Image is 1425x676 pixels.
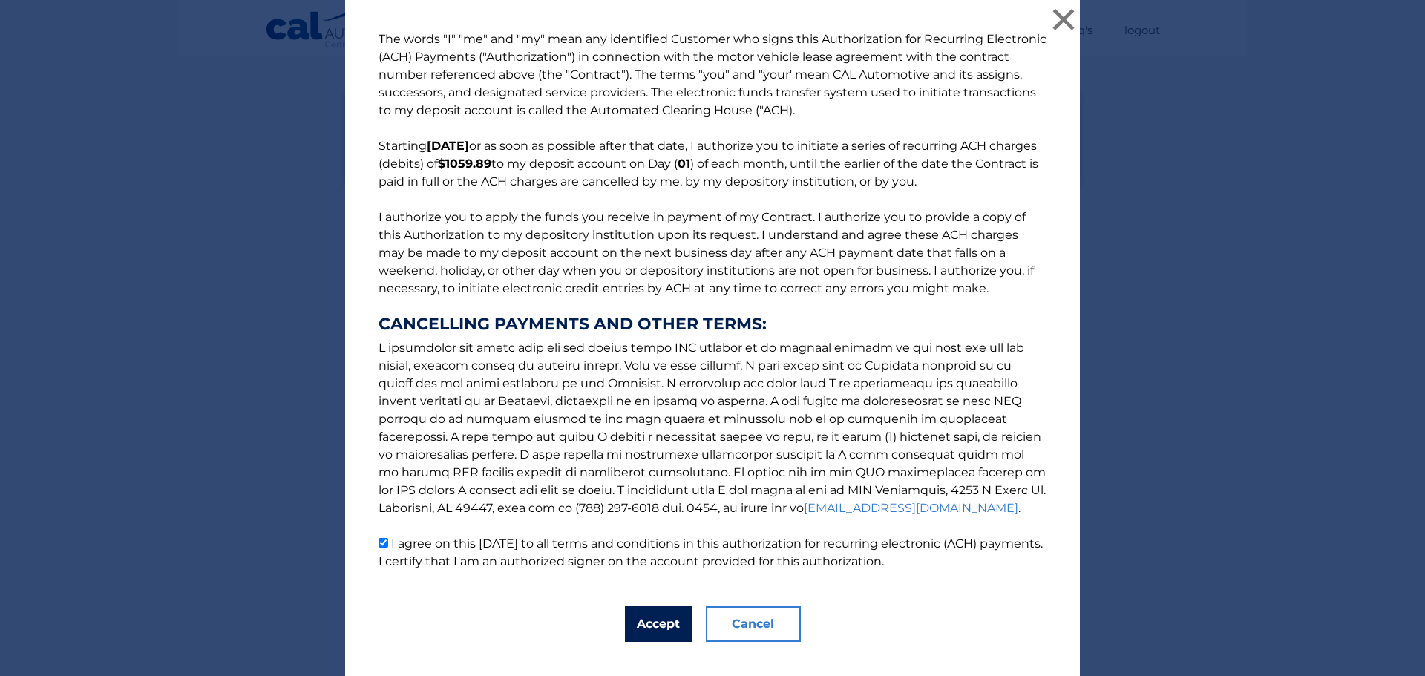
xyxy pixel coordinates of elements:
[804,501,1018,515] a: [EMAIL_ADDRESS][DOMAIN_NAME]
[379,536,1043,568] label: I agree on this [DATE] to all terms and conditions in this authorization for recurring electronic...
[427,139,469,153] b: [DATE]
[364,30,1061,571] p: The words "I" "me" and "my" mean any identified Customer who signs this Authorization for Recurri...
[706,606,801,642] button: Cancel
[379,315,1046,333] strong: CANCELLING PAYMENTS AND OTHER TERMS:
[438,157,491,171] b: $1059.89
[1049,4,1078,34] button: ×
[678,157,690,171] b: 01
[625,606,692,642] button: Accept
